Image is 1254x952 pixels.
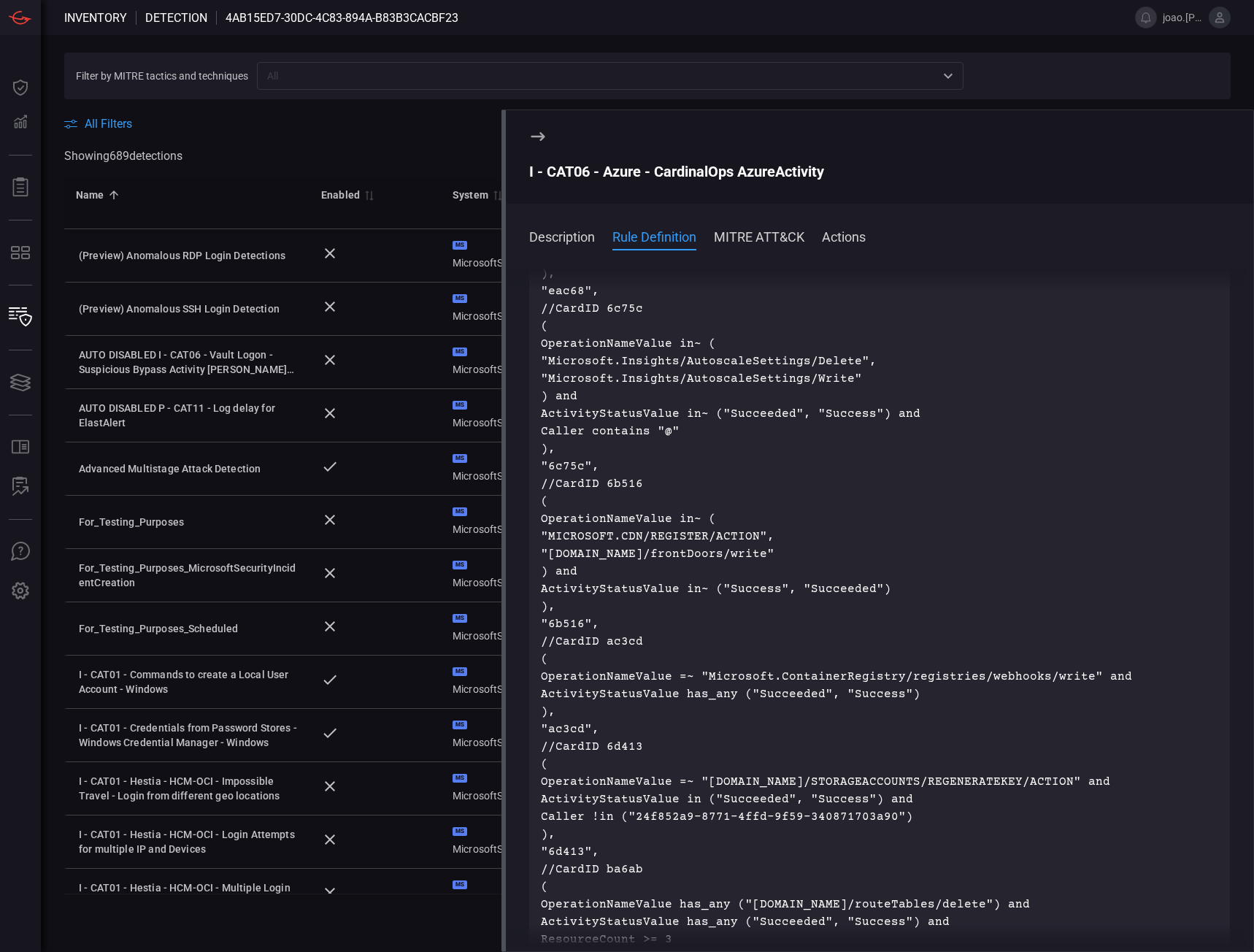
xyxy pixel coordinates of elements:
[453,721,561,750] div: MicrosoftSentinel
[321,186,360,204] div: Enabled
[822,227,866,245] button: Actions
[453,348,561,377] div: MicrosoftSentinel
[938,66,958,86] button: Open
[612,227,696,245] button: Rule Definition
[79,880,298,910] div: I - CAT01 - Hestia - HCM-OCI - Multiple Login Attempts for same IP for the same user login
[3,70,38,105] button: Dashboard
[453,880,561,910] div: MicrosoftSentinel
[453,507,467,516] div: MS
[453,454,467,463] div: MS
[453,294,561,323] div: MicrosoftSentinel
[453,827,561,856] div: MicrosoftSentinel
[453,507,561,537] div: MicrosoftSentinel
[453,241,467,250] div: MS
[64,117,132,131] button: All Filters
[714,227,804,245] button: MITRE ATT&CK
[453,667,467,676] div: MS
[3,469,38,504] button: ALERT ANALYSIS
[1163,12,1203,23] span: joao.[PERSON_NAME]
[453,774,561,803] div: MicrosoftSentinel
[3,574,38,609] button: Preferences
[261,66,935,85] input: All
[453,454,561,483] div: MicrosoftSentinel
[3,534,38,569] button: Ask Us A Question
[453,774,467,783] div: MS
[453,721,467,729] div: MS
[79,621,298,636] div: For_Testing_Purposes_Scheduled
[3,365,38,400] button: Cards
[79,721,298,750] div: I - CAT01 - Credentials from Password Stores - Windows Credential Manager - Windows
[453,241,561,270] div: MicrosoftSentinel
[79,561,298,590] div: For_Testing_Purposes_MicrosoftSecurityIncidentCreation
[79,248,298,263] div: (Preview) Anomalous RDP Login Detections
[453,880,467,889] div: MS
[529,163,1230,180] div: I - CAT06 - Azure - CardinalOps AzureActivity
[3,170,38,205] button: Reports
[64,149,182,163] span: Showing 689 detection s
[104,188,122,201] span: Sorted by Name ascending
[76,70,248,82] span: Filter by MITRE tactics and techniques
[453,614,467,623] div: MS
[79,774,298,803] div: I - CAT01 - Hestia - HCM-OCI - Impossible Travel - Login from different geo locations
[64,11,127,25] span: Inventory
[453,186,488,204] div: System
[3,105,38,140] button: Detections
[76,186,104,204] div: Name
[488,188,506,201] span: Sort by System ascending
[453,294,467,303] div: MS
[3,300,38,335] button: Inventory
[453,614,561,643] div: MicrosoftSentinel
[453,561,561,590] div: MicrosoftSentinel
[145,11,207,25] span: Detection
[79,348,298,377] div: AUTO DISABLED I - CAT06 - Vault Logon - Suspicious Bypass Activity PAM infrastructure
[85,117,132,131] span: All Filters
[453,348,467,356] div: MS
[529,227,595,245] button: Description
[79,515,298,529] div: For_Testing_Purposes
[453,401,467,410] div: MS
[79,302,298,316] div: (Preview) Anomalous SSH Login Detection
[453,827,467,836] div: MS
[226,11,458,25] span: 4ab15ed7-30dc-4c83-894a-b83b3cacbf23
[453,667,561,696] div: MicrosoftSentinel
[453,401,561,430] div: MicrosoftSentinel
[79,667,298,696] div: I - CAT01 - Commands to create a Local User Account - Windows
[79,461,298,476] div: Advanced Multistage Attack Detection
[3,430,38,465] button: Rule Catalog
[453,561,467,569] div: MS
[79,401,298,430] div: AUTO DISABLED P - CAT11 - Log delay for ElastAlert
[79,827,298,856] div: I - CAT01 - Hestia - HCM-OCI - Login Attempts for multiple IP and Devices
[360,188,377,201] span: Sort by Enabled descending
[3,235,38,270] button: MITRE - Detection Posture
